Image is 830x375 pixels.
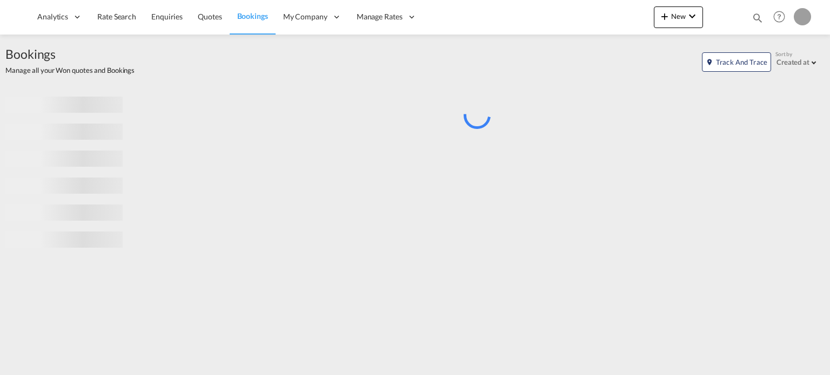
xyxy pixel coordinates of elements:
span: Quotes [198,12,222,21]
span: Enquiries [151,12,183,21]
div: Help [770,8,794,27]
button: icon-plus 400-fgNewicon-chevron-down [654,6,703,28]
span: Help [770,8,788,26]
span: Analytics [37,11,68,22]
span: Manage Rates [357,11,403,22]
md-icon: icon-map-marker [706,58,713,66]
button: icon-map-markerTrack and Trace [702,52,771,72]
span: My Company [283,11,327,22]
span: Bookings [5,45,135,63]
span: New [658,12,699,21]
md-icon: icon-plus 400-fg [658,10,671,23]
span: Sort by [775,50,792,58]
md-icon: icon-chevron-down [686,10,699,23]
span: Rate Search [97,12,136,21]
md-icon: icon-magnify [752,12,764,24]
span: Bookings [237,11,268,21]
span: Manage all your Won quotes and Bookings [5,65,135,75]
div: icon-magnify [752,12,764,28]
div: Created at [777,58,809,66]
